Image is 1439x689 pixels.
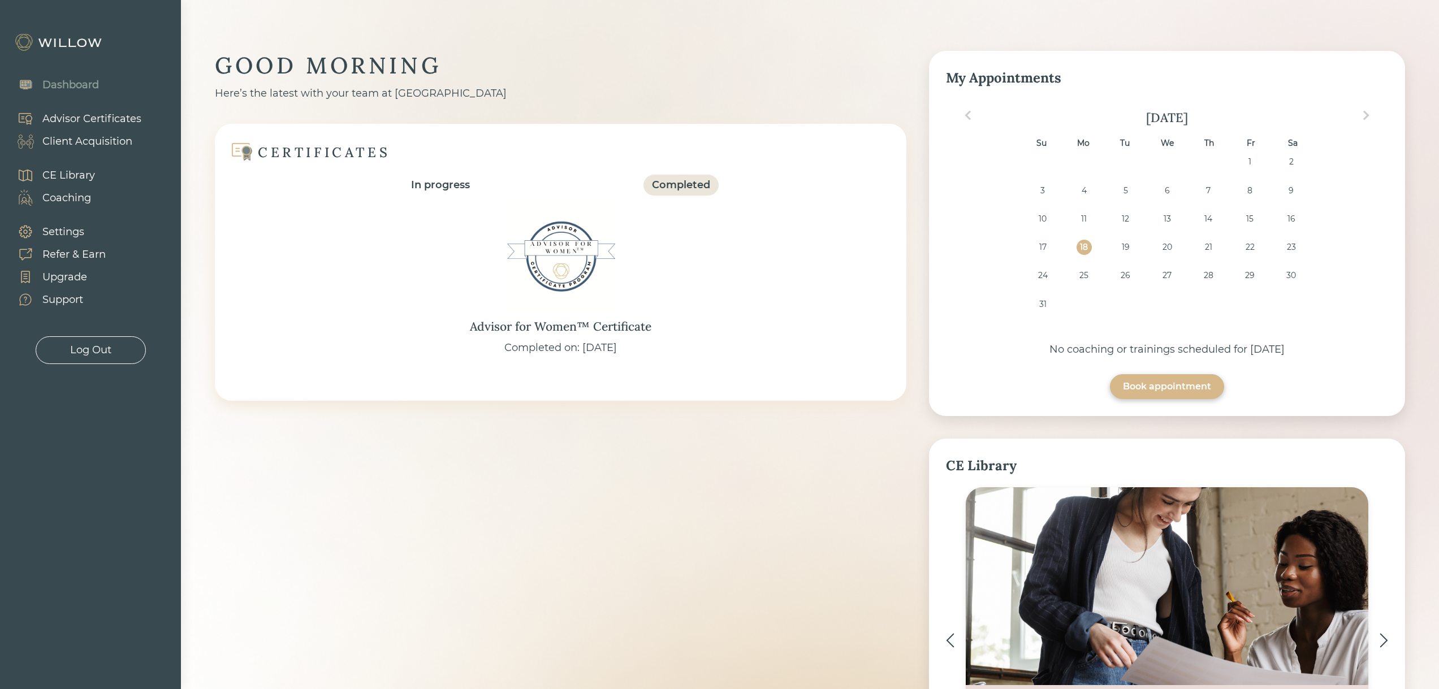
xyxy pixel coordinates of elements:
[1284,268,1299,283] div: Choose Saturday, August 30th, 2025
[652,177,710,193] div: Completed
[6,73,99,96] a: Dashboard
[215,86,906,101] div: Here’s the latest with your team at [GEOGRAPHIC_DATA]
[215,51,906,80] div: GOOD MORNING
[1159,183,1174,198] div: Choose Wednesday, August 6th, 2025
[1035,183,1050,198] div: Choose Sunday, August 3rd, 2025
[1284,211,1299,227] div: Choose Saturday, August 16th, 2025
[42,111,141,127] div: Advisor Certificates
[42,190,91,206] div: Coaching
[1034,136,1049,151] div: Su
[6,130,141,153] a: Client Acquisition
[1118,240,1133,255] div: Choose Tuesday, August 19th, 2025
[42,292,83,307] div: Support
[1159,211,1174,227] div: Choose Wednesday, August 13th, 2025
[6,266,106,288] a: Upgrade
[1035,268,1050,283] div: Choose Sunday, August 24th, 2025
[1357,106,1375,124] button: Next Month
[1075,136,1091,151] div: Mo
[42,77,99,93] div: Dashboard
[946,68,1388,88] div: My Appointments
[1201,268,1216,283] div: Choose Thursday, August 28th, 2025
[1118,183,1133,198] div: Choose Tuesday, August 5th, 2025
[258,144,390,161] div: CERTIFICATES
[946,342,1388,357] div: No coaching or trainings scheduled for [DATE]
[1201,240,1216,255] div: Choose Thursday, August 21st, 2025
[1118,211,1133,227] div: Choose Tuesday, August 12th, 2025
[504,200,617,313] img: Advisor for Women™ Certificate Badge
[1159,268,1174,283] div: Choose Wednesday, August 27th, 2025
[1159,240,1174,255] div: Choose Wednesday, August 20th, 2025
[1284,154,1299,170] div: Choose Saturday, August 2nd, 2025
[1201,183,1216,198] div: Choose Thursday, August 7th, 2025
[1202,136,1217,151] div: Th
[504,340,617,356] div: Completed on: [DATE]
[1201,211,1216,227] div: Choose Thursday, August 14th, 2025
[1077,183,1092,198] div: Choose Monday, August 4th, 2025
[1159,136,1174,151] div: We
[42,134,132,149] div: Client Acquisition
[1077,268,1092,283] div: Choose Monday, August 25th, 2025
[1284,183,1299,198] div: Choose Saturday, August 9th, 2025
[1035,297,1050,312] div: Choose Sunday, August 31st, 2025
[1242,154,1257,170] div: Choose Friday, August 1st, 2025
[6,107,141,130] a: Advisor Certificates
[959,106,977,124] button: Previous Month
[6,243,106,266] a: Refer & Earn
[1077,240,1092,255] div: Choose Monday, August 18th, 2025
[949,154,1384,325] div: month 2025-08
[1242,268,1257,283] div: Choose Friday, August 29th, 2025
[1035,211,1050,227] div: Choose Sunday, August 10th, 2025
[1285,136,1300,151] div: Sa
[470,318,651,336] div: Advisor for Women™ Certificate
[946,633,954,648] img: <
[946,110,1388,125] div: [DATE]
[1117,136,1133,151] div: Tu
[42,247,106,262] div: Refer & Earn
[1242,183,1257,198] div: Choose Friday, August 8th, 2025
[14,33,105,51] img: Willow
[411,177,470,193] div: In progress
[1243,136,1259,151] div: Fr
[1118,268,1133,283] div: Choose Tuesday, August 26th, 2025
[42,224,84,240] div: Settings
[6,187,95,209] a: Coaching
[946,456,1388,476] div: CE Library
[1035,240,1050,255] div: Choose Sunday, August 17th, 2025
[42,168,95,183] div: CE Library
[1242,211,1257,227] div: Choose Friday, August 15th, 2025
[1284,240,1299,255] div: Choose Saturday, August 23rd, 2025
[1242,240,1257,255] div: Choose Friday, August 22nd, 2025
[1077,211,1092,227] div: Choose Monday, August 11th, 2025
[70,343,111,358] div: Log Out
[1123,380,1211,393] div: Book appointment
[6,220,106,243] a: Settings
[6,164,95,187] a: CE Library
[42,270,87,285] div: Upgrade
[1380,633,1388,648] img: >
